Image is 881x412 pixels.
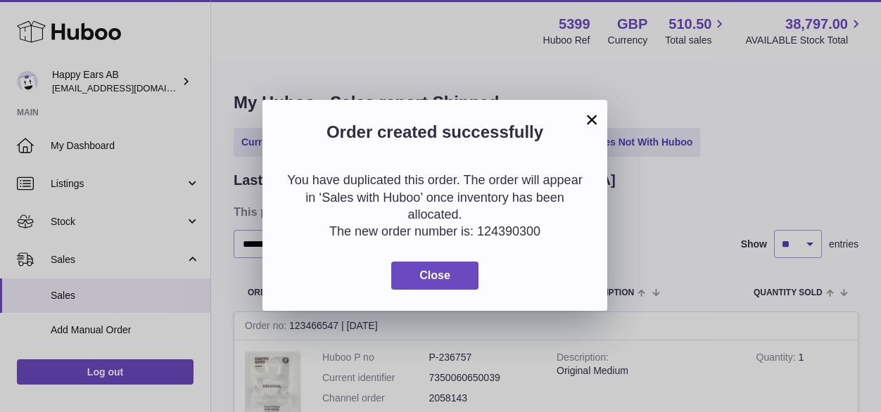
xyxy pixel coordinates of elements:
[391,262,478,290] button: Close
[284,223,586,240] p: The new order number is: 124390300
[284,121,586,150] h2: Order created successfully
[284,172,586,223] p: You have duplicated this order. The order will appear in ‘Sales with Huboo’ once inventory has be...
[583,111,600,128] button: ×
[419,269,450,281] span: Close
